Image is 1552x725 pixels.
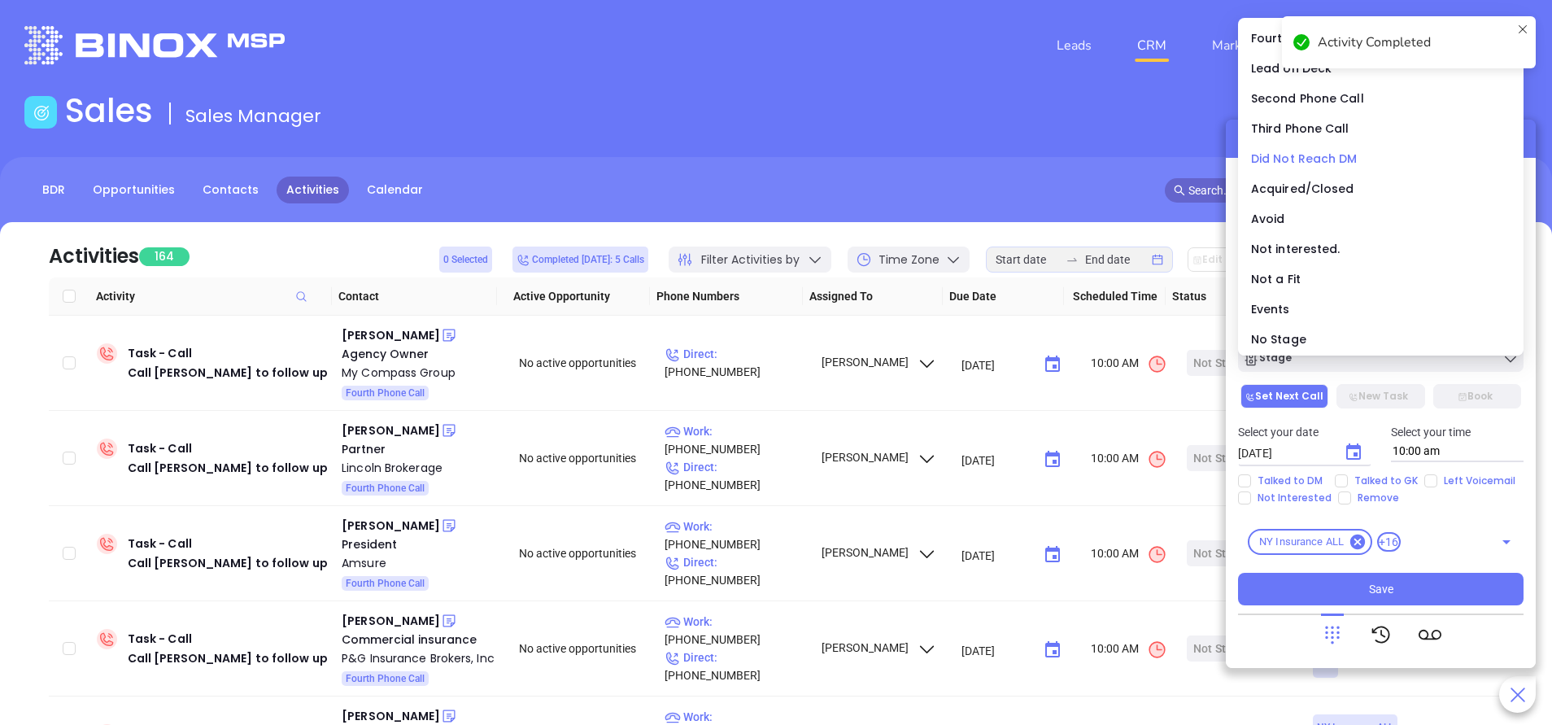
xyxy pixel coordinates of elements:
[1318,33,1511,52] div: Activity Completed
[185,103,321,129] span: Sales Manager
[665,553,806,589] p: [PHONE_NUMBER]
[128,629,328,668] div: Task - Call
[342,631,496,649] div: Commercial insurance
[1251,120,1349,137] span: Third Phone Call
[497,277,650,316] th: Active Opportunity
[1251,271,1301,287] span: Not a Fit
[701,251,800,269] span: Filter Activities by
[519,449,651,467] div: No active opportunities
[1238,445,1331,461] input: MM/DD/YYYY
[1036,443,1069,476] button: Choose date, selected date is Sep 26, 2025
[332,277,498,316] th: Contact
[665,458,806,494] p: [PHONE_NUMBER]
[819,546,937,559] span: [PERSON_NAME]
[346,670,425,688] span: Fourth Phone Call
[1193,635,1253,662] div: Not Started
[1248,529,1372,555] div: NY Insurance ALL
[128,649,328,668] div: Call [PERSON_NAME] to follow up
[1238,573,1524,605] button: Save
[342,421,440,440] div: [PERSON_NAME]
[346,479,425,497] span: Fourth Phone Call
[83,177,185,203] a: Opportunities
[1066,253,1079,266] span: to
[1091,640,1167,660] span: 10:00 AM
[665,422,806,458] p: [PHONE_NUMBER]
[33,177,75,203] a: BDR
[665,345,806,381] p: [PHONE_NUMBER]
[1166,277,1280,316] th: Status
[665,425,713,438] span: Work :
[1251,90,1364,107] span: Second Phone Call
[665,615,713,628] span: Work :
[1251,491,1338,504] span: Not Interested
[1091,544,1167,565] span: 10:00 AM
[1066,253,1079,266] span: swap-right
[1131,29,1173,62] a: CRM
[1337,436,1370,469] button: Choose date, selected date is Oct 1, 2025
[1251,474,1329,487] span: Talked to DM
[819,641,937,654] span: [PERSON_NAME]
[519,354,651,372] div: No active opportunities
[665,520,713,533] span: Work :
[519,544,651,562] div: No active opportunities
[961,356,1031,373] input: MM/DD/YYYY
[1174,185,1185,196] span: search
[342,516,440,535] div: [PERSON_NAME]
[128,439,328,478] div: Task - Call
[803,277,943,316] th: Assigned To
[961,642,1031,658] input: MM/DD/YYYY
[128,458,328,478] div: Call [PERSON_NAME] to follow up
[1437,474,1522,487] span: Left Voicemail
[519,640,651,657] div: No active opportunities
[342,363,496,382] div: My Compass Group
[342,440,496,458] div: Partner
[1188,181,1481,199] input: Search…
[1251,30,1358,46] span: Fourth Phone Call
[1240,384,1328,408] button: Set Next Call
[943,277,1064,316] th: Due Date
[1193,540,1253,566] div: Not Started
[1064,277,1166,316] th: Scheduled Time
[1433,384,1521,408] button: Book
[665,347,717,360] span: Direct :
[1036,348,1069,381] button: Choose date, selected date is Sep 26, 2025
[665,710,713,723] span: Work :
[665,649,806,684] p: [PHONE_NUMBER]
[443,251,488,269] span: 0 Selected
[1193,350,1253,376] div: Not Started
[665,518,806,553] p: [PHONE_NUMBER]
[342,553,496,573] a: Amsure
[1085,251,1149,269] input: End date
[517,251,644,269] span: Completed [DATE]: 5 Calls
[878,251,939,269] span: Time Zone
[1091,354,1167,374] span: 10:00 AM
[665,461,717,474] span: Direct :
[961,547,1031,563] input: MM/DD/YYYY
[128,534,328,573] div: Task - Call
[1251,331,1306,347] span: No Stage
[342,611,440,631] div: [PERSON_NAME]
[961,452,1031,468] input: MM/DD/YYYY
[277,177,349,203] a: Activities
[665,651,717,664] span: Direct :
[1091,449,1167,470] span: 10:00 AM
[1188,247,1279,272] button: Edit Due Date
[1369,580,1393,598] span: Save
[996,251,1059,269] input: Start date
[1351,491,1406,504] span: Remove
[96,287,325,305] span: Activity
[1036,634,1069,666] button: Choose date, selected date is Sep 26, 2025
[650,277,803,316] th: Phone Numbers
[1036,539,1069,571] button: Choose date, selected date is Sep 26, 2025
[128,553,328,573] div: Call [PERSON_NAME] to follow up
[1251,301,1290,317] span: Events
[49,242,139,271] div: Activities
[342,535,496,553] div: President
[342,649,496,668] a: P&G Insurance Brokers, Inc
[665,613,806,649] p: [PHONE_NUMBER]
[342,458,496,478] a: Lincoln Brokerage
[1251,211,1285,227] span: Avoid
